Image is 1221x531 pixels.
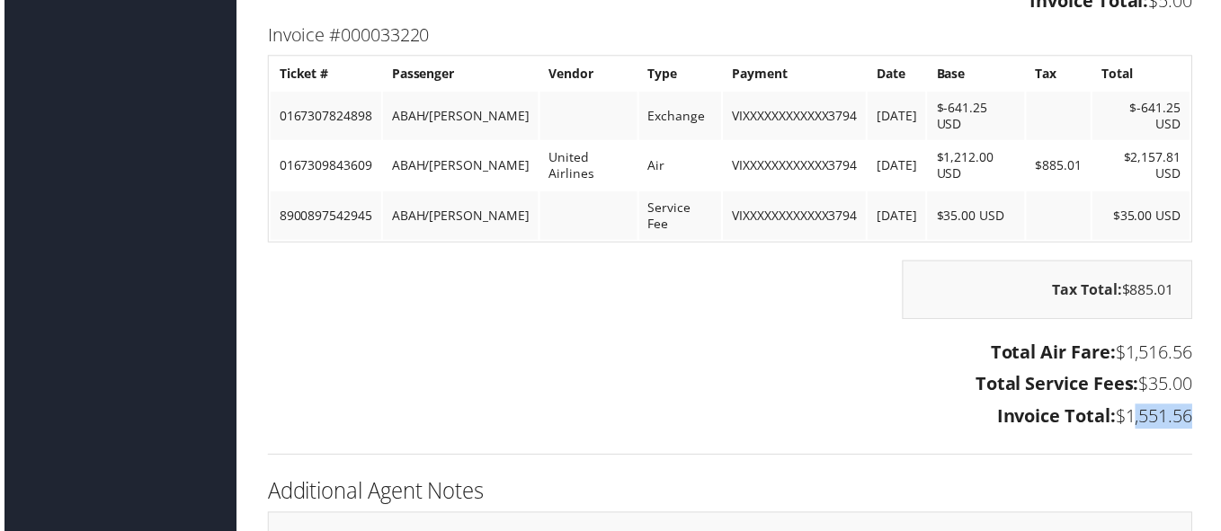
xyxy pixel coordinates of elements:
td: VIXXXXXXXXXXXX3794 [724,93,868,141]
th: Ticket # [268,58,379,91]
td: Air [639,143,723,191]
th: Type [639,58,723,91]
td: ABAH/[PERSON_NAME] [381,93,538,141]
h3: $35.00 [265,375,1197,400]
td: [DATE] [869,143,928,191]
td: VIXXXXXXXXXXXX3794 [724,143,868,191]
td: 8900897542945 [268,193,379,242]
td: $-641.25 USD [930,93,1028,141]
td: ABAH/[PERSON_NAME] [381,193,538,242]
td: $-641.25 USD [1096,93,1194,141]
td: ABAH/[PERSON_NAME] [381,143,538,191]
th: Passenger [381,58,538,91]
div: $885.01 [905,262,1197,322]
th: Date [869,58,928,91]
th: Payment [724,58,868,91]
td: VIXXXXXXXXXXXX3794 [724,193,868,242]
h3: $1,516.56 [265,342,1197,367]
td: $35.00 USD [930,193,1028,242]
th: Total [1096,58,1194,91]
h2: Additional Agent Notes [265,479,1197,509]
td: $1,212.00 USD [930,143,1028,191]
td: $2,157.81 USD [1096,143,1194,191]
td: [DATE] [869,93,928,141]
td: Service Fee [639,193,723,242]
td: 0167309843609 [268,143,379,191]
strong: Tax Total: [1056,282,1126,302]
h3: Invoice #000033220 [265,23,1197,49]
strong: Invoice Total: [1000,407,1119,431]
th: Base [930,58,1028,91]
strong: Total Service Fees: [978,375,1143,399]
td: 0167307824898 [268,93,379,141]
td: $35.00 USD [1096,193,1194,242]
td: Exchange [639,93,723,141]
h3: $1,551.56 [265,407,1197,432]
th: Tax [1029,58,1094,91]
td: United Airlines [539,143,637,191]
td: $885.01 [1029,143,1094,191]
strong: Total Air Fare: [994,342,1119,367]
td: [DATE] [869,193,928,242]
th: Vendor [539,58,637,91]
